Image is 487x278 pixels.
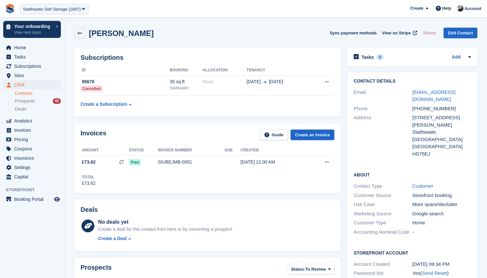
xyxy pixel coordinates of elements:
[81,98,131,110] a: Create a Subscription
[98,235,233,242] a: Create a Deal
[98,218,233,226] div: No deals yet
[129,159,141,166] span: Paid
[422,270,447,276] a: Send Reset
[442,5,451,12] span: Help
[247,78,261,85] span: [DATE]
[354,249,471,256] h2: Storefront Account
[354,270,412,277] div: Password Set
[457,5,463,12] img: Tom Huddleston
[14,71,53,80] span: Sites
[14,163,53,172] span: Settings
[354,171,471,178] h2: About
[444,28,477,38] a: Edit Contact
[288,264,334,274] button: Status: To Review
[82,159,96,166] span: £73.62
[412,89,455,102] a: [EMAIL_ADDRESS][DOMAIN_NAME]
[361,54,374,60] h2: Tasks
[412,150,471,158] div: HD75EJ
[3,80,61,89] a: menu
[354,210,412,218] div: Marketing Source
[98,235,127,242] div: Create a Deal
[14,43,53,52] span: Home
[15,106,26,112] span: Deals
[305,266,326,273] span: To Review
[412,143,471,150] div: [GEOGRAPHIC_DATA]
[53,195,61,203] a: Preview store
[3,21,61,38] a: Your onboarding View next steps
[14,144,53,153] span: Coupons
[14,195,53,204] span: Booking Portal
[203,65,247,76] th: Allocation
[14,62,53,71] span: Subscriptions
[15,98,35,104] span: Prospects
[3,144,61,153] a: menu
[5,4,15,13] img: stora-icon-8386f47178a22dfd0bd8f6a31ec36ba5ce8667c1dd55bd0f319d3a0aa187defe.svg
[81,145,129,156] th: Amount
[291,266,305,273] span: Status:
[412,229,471,236] div: -
[129,145,158,156] th: Status
[354,261,412,268] div: Account Created
[3,43,61,52] a: menu
[3,71,61,80] a: menu
[354,89,412,103] div: Email
[3,116,61,125] a: menu
[81,65,170,76] th: ID
[14,52,53,61] span: Tasks
[330,28,377,38] button: Sync payment methods
[81,54,334,61] h2: Subscriptions
[14,116,53,125] span: Analytics
[158,145,224,156] th: Invoice number
[260,130,288,140] a: Guide
[224,145,241,156] th: Due
[354,201,412,208] div: Use Case
[241,159,308,166] div: [DATE] 12:00 AM
[269,78,283,85] span: [DATE]
[15,106,61,112] a: Deals
[14,30,53,35] p: View next steps
[81,206,98,213] h2: Deals
[14,24,53,29] p: Your onboarding
[82,174,96,180] div: Total
[81,101,127,108] div: Create a Subscription
[3,52,61,61] a: menu
[354,219,412,227] div: Customer Type
[81,264,112,276] h2: Prospects
[354,229,412,236] div: Accounting Nominal Code
[421,28,438,38] button: Delete
[412,261,471,268] div: [DATE] 09:34 PM
[412,201,471,208] div: More space/declutter
[23,6,81,13] div: Slaithwaite Self Storage (1697)
[412,270,471,277] div: Yes
[158,159,224,166] div: SIUBEJMB-0001
[81,85,103,92] div: Cancelled
[98,226,233,233] div: Create a deal for this contact from here or by converting a prospect.
[412,219,471,227] div: Home
[412,183,433,189] a: Customer
[420,270,448,276] span: ( )
[412,114,471,129] div: [STREET_ADDRESS][PERSON_NAME]
[15,98,61,104] a: Prospects 43
[203,78,247,85] div: None
[89,29,154,38] h2: [PERSON_NAME]
[412,210,471,218] div: Google search
[14,135,53,144] span: Pricing
[3,163,61,172] a: menu
[3,172,61,181] a: menu
[354,183,412,190] div: Contact Type
[354,114,412,157] div: Address
[247,65,311,76] th: Tenancy
[170,65,203,76] th: Booking
[15,90,61,96] a: Contacts
[3,195,61,204] a: menu
[82,180,96,187] div: £73.62
[14,154,53,163] span: Insurance
[3,135,61,144] a: menu
[14,126,53,135] span: Invoices
[14,172,53,181] span: Capital
[452,54,461,61] a: Add
[379,28,418,38] a: View on Stripe
[3,126,61,135] a: menu
[412,105,471,112] div: [PHONE_NUMBER]
[377,54,384,60] div: 0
